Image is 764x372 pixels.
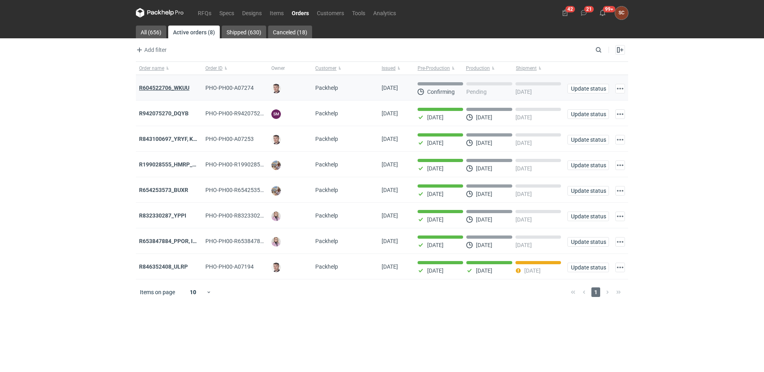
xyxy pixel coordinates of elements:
button: Update status [567,186,609,196]
p: [DATE] [476,140,492,146]
span: Customer [315,65,336,71]
span: Update status [571,111,605,117]
p: [DATE] [515,242,532,248]
img: Michał Palasek [271,186,281,196]
button: Actions [615,109,625,119]
span: Owner [271,65,285,71]
span: Items on page [140,288,175,296]
a: R942075270_DQYB [139,110,189,117]
a: Tools [348,8,369,18]
p: [DATE] [476,165,492,172]
span: 19/09/2025 [382,136,398,142]
p: [DATE] [476,216,492,223]
span: 24/09/2025 [382,85,398,91]
span: 08/09/2025 [382,263,398,270]
span: Update status [571,86,605,91]
img: Klaudia Wiśniewska [271,237,281,247]
span: Packhelp [315,85,338,91]
span: Packhelp [315,187,338,193]
span: 19/09/2025 [382,110,398,117]
p: [DATE] [515,114,532,121]
a: Specs [215,8,238,18]
button: 21 [577,6,590,19]
span: Pre-Production [418,65,450,71]
p: [DATE] [476,191,492,197]
a: R846352408_ULRP [139,263,188,270]
span: PHO-PH00-R942075270_DQYB [205,110,283,117]
figcaption: SM [271,109,281,119]
span: Order ID [205,65,223,71]
span: PHO-PH00-A07194 [205,263,254,270]
span: Update status [571,188,605,194]
a: Items [266,8,288,18]
span: PHO-PH00-A07253 [205,136,254,142]
a: Active orders (8) [168,26,220,38]
button: Update status [567,84,609,93]
a: R843100697_YRYF, KUZP [139,136,204,142]
a: Shipped (630) [222,26,266,38]
a: R832330287_YPPI [139,212,186,219]
button: 42 [559,6,571,19]
button: Order ID [202,62,269,75]
p: [DATE] [427,140,444,146]
span: Update status [571,265,605,270]
a: Canceled (18) [268,26,312,38]
p: [DATE] [515,191,532,197]
button: Update status [567,109,609,119]
span: 17/09/2025 [382,161,398,168]
span: Packhelp [315,136,338,142]
span: Packhelp [315,161,338,168]
a: R604522706_WKUU [139,85,189,91]
button: Order name [136,62,202,75]
a: R653847884_PPOR, IDRT, RRRT [139,238,219,244]
a: Customers [313,8,348,18]
span: Update status [571,162,605,168]
a: R654253573_BUXR [139,187,188,193]
span: Shipment [516,65,537,71]
svg: Packhelp Pro [136,8,184,18]
span: Update status [571,137,605,142]
button: Actions [615,186,625,196]
input: Search [594,45,619,55]
span: Packhelp [315,238,338,244]
p: [DATE] [524,267,541,274]
span: PHO-PH00-R832330287_YPPI [205,212,281,219]
p: [DATE] [515,165,532,172]
button: Actions [615,212,625,221]
span: PHO-PH00-R199028555_HMRP_BKJH_VHKJ_ZOBC [205,161,335,168]
button: Shipment [514,62,564,75]
span: Production [466,65,490,71]
button: Update status [567,160,609,170]
button: Pre-Production [414,62,464,75]
img: Maciej Sikora [271,84,281,93]
span: PHO-PH00-A07274 [205,85,254,91]
img: Michał Palasek [271,160,281,170]
button: Actions [615,84,625,93]
button: Actions [615,263,625,272]
p: [DATE] [427,191,444,197]
button: Actions [615,237,625,247]
a: Analytics [369,8,400,18]
span: 16/09/2025 [382,187,398,193]
img: Maciej Sikora [271,263,281,272]
p: [DATE] [515,89,532,95]
button: Add filter [134,45,167,55]
button: Update status [567,237,609,247]
span: Update status [571,239,605,245]
a: Designs [238,8,266,18]
button: SC [615,6,628,20]
a: All (656) [136,26,166,38]
div: Sylwia Cichórz [615,6,628,20]
button: Actions [615,135,625,144]
p: [DATE] [427,267,444,274]
button: Update status [567,135,609,144]
span: Packhelp [315,212,338,219]
span: Add filter [135,45,167,55]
